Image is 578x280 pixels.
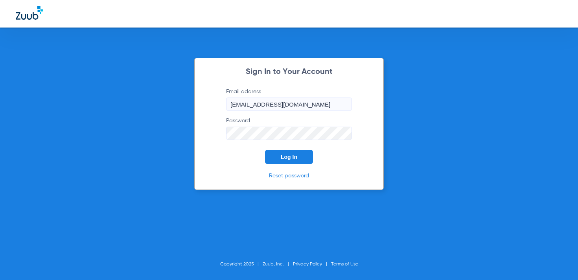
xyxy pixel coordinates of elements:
a: Terms of Use [331,262,358,267]
a: Privacy Policy [293,262,322,267]
li: Copyright 2025 [220,260,263,268]
a: Reset password [269,173,309,179]
label: Password [226,117,352,140]
img: Zuub Logo [16,6,43,20]
h2: Sign In to Your Account [214,68,364,76]
input: Password [226,127,352,140]
li: Zuub, Inc. [263,260,293,268]
span: Log In [281,154,297,160]
button: Log In [265,150,313,164]
input: Email address [226,98,352,111]
label: Email address [226,88,352,111]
